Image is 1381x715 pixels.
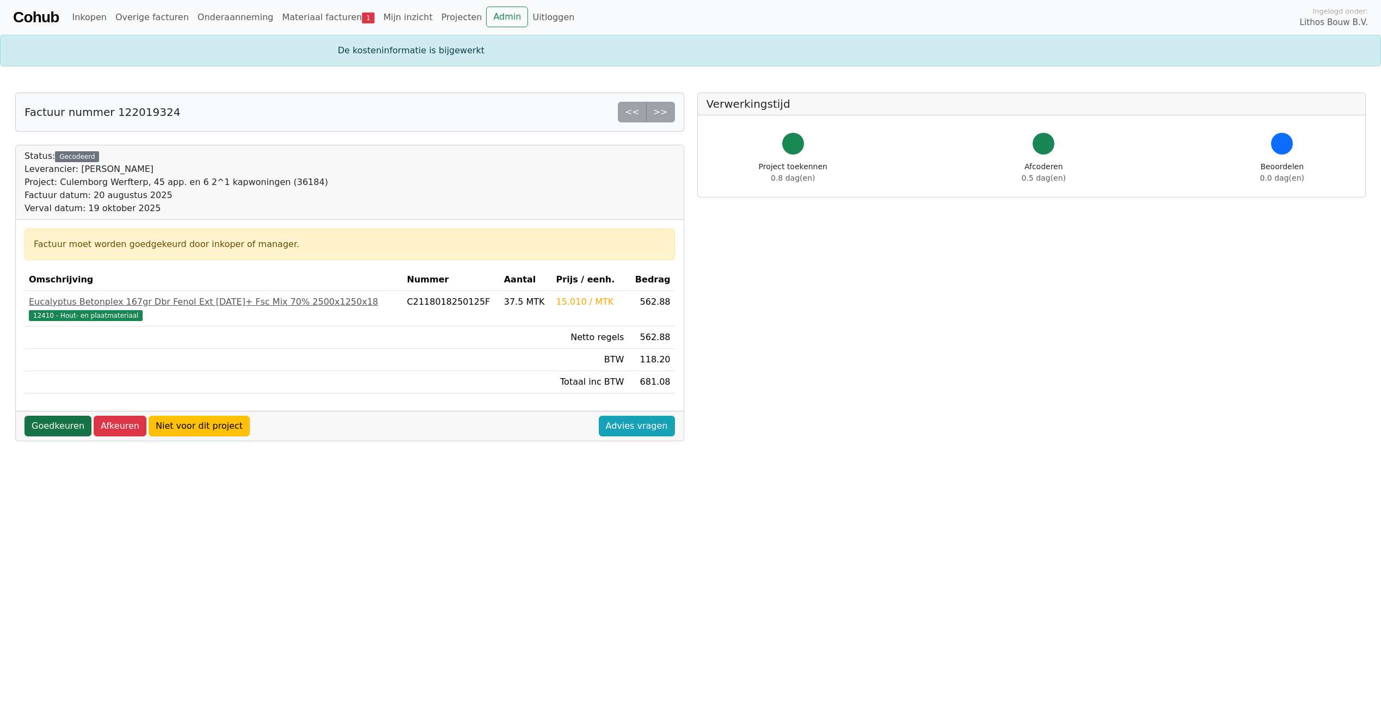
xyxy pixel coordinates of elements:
div: Factuur datum: 20 augustus 2025 [24,189,328,202]
div: Gecodeerd [55,151,99,162]
a: Materiaal facturen1 [278,7,379,28]
a: Eucalyptus Betonplex 167gr Dbr Fenol Ext [DATE]+ Fsc Mix 70% 2500x1250x1812410 - Hout- en plaatma... [29,295,398,322]
div: Eucalyptus Betonplex 167gr Dbr Fenol Ext [DATE]+ Fsc Mix 70% 2500x1250x18 [29,295,398,309]
a: Inkopen [67,7,111,28]
th: Prijs / eenh. [552,269,629,291]
a: Advies vragen [599,416,675,436]
span: 12410 - Hout- en plaatmateriaal [29,310,143,321]
div: Verval datum: 19 oktober 2025 [24,202,328,215]
a: Niet voor dit project [149,416,250,436]
td: Netto regels [552,326,629,349]
span: 0.0 dag(en) [1260,174,1304,182]
div: Project toekennen [759,161,827,184]
td: 118.20 [628,349,674,371]
h5: Verwerkingstijd [707,97,1357,110]
a: Goedkeuren [24,416,91,436]
td: BTW [552,349,629,371]
th: Aantal [500,269,552,291]
td: 681.08 [628,371,674,393]
a: Admin [486,7,528,27]
th: Nummer [403,269,500,291]
td: 562.88 [628,326,674,349]
div: 37.5 MTK [504,295,548,309]
td: 562.88 [628,291,674,326]
td: C2118018250125F [403,291,500,326]
div: Beoordelen [1260,161,1304,184]
div: Project: Culemborg Werfterp, 45 app. en 6 2^1 kapwoningen (36184) [24,176,328,189]
th: Bedrag [628,269,674,291]
a: Uitloggen [528,7,579,28]
a: Projecten [437,7,487,28]
span: 0.5 dag(en) [1022,174,1066,182]
td: Totaal inc BTW [552,371,629,393]
span: Ingelogd onder: [1312,6,1368,16]
a: Overige facturen [111,7,193,28]
a: Mijn inzicht [379,7,437,28]
div: Status: [24,150,328,215]
h5: Factuur nummer 122019324 [24,106,180,119]
span: 0.8 dag(en) [771,174,815,182]
a: Afkeuren [94,416,146,436]
div: 15.010 / MTK [556,295,624,309]
div: De kosteninformatie is bijgewerkt [332,44,1050,57]
div: Afcoderen [1022,161,1066,184]
span: 1 [362,13,375,23]
span: Lithos Bouw B.V. [1300,16,1368,29]
th: Omschrijving [24,269,403,291]
div: Factuur moet worden goedgekeurd door inkoper of manager. [34,238,666,251]
a: Onderaanneming [193,7,278,28]
div: Leverancier: [PERSON_NAME] [24,163,328,176]
a: Cohub [13,4,59,30]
